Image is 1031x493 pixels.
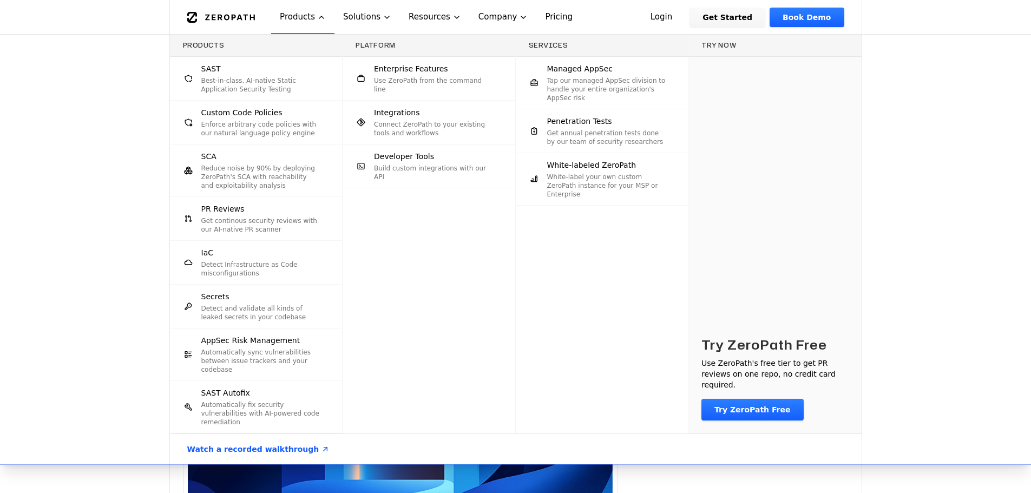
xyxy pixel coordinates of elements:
a: IntegrationsConnect ZeroPath to your existing tools and workflows [343,101,515,144]
span: Secrets [201,291,229,302]
h3: Try ZeroPath Free [701,336,827,353]
p: Detect Infrastructure as Code misconfigurations [201,260,321,278]
p: Connect ZeroPath to your existing tools and workflows [374,120,494,137]
span: IaC [201,247,213,258]
span: PR Reviews [201,203,245,214]
a: SecretsDetect and validate all kinds of leaked secrets in your codebase [170,285,343,328]
a: Get Started [689,8,765,27]
a: Watch a recorded walkthrough [174,434,343,464]
h3: Platform [356,41,502,50]
p: Automatically fix security vulnerabilities with AI-powered code remediation [201,400,321,426]
span: SCA [201,151,216,162]
p: Build custom integrations with our API [374,164,494,181]
h3: Try now [701,41,849,50]
span: Managed AppSec [547,63,613,74]
a: SCAReduce noise by 90% by deploying ZeroPath's SCA with reachability and exploitability analysis [170,144,343,196]
span: Enterprise Features [374,63,448,74]
p: Use ZeroPath's free tier to get PR reviews on one repo, no credit card required. [701,358,849,390]
span: Custom Code Policies [201,107,283,118]
p: Tap our managed AppSec division to handle your entire organization's AppSec risk [547,76,667,102]
p: Best-in-class, AI-native Static Application Security Testing [201,76,321,94]
a: Book Demo [770,8,844,27]
a: AppSec Risk ManagementAutomatically sync vulnerabilities between issue trackers and your codebase [170,328,343,380]
a: SASTBest-in-class, AI-native Static Application Security Testing [170,57,343,100]
a: Managed AppSecTap our managed AppSec division to handle your entire organization's AppSec risk [516,57,688,109]
a: Custom Code PoliciesEnforce arbitrary code policies with our natural language policy engine [170,101,343,144]
a: PR ReviewsGet continous security reviews with our AI-native PR scanner [170,197,343,240]
span: White-labeled ZeroPath [547,160,636,170]
span: SAST [201,63,221,74]
a: Penetration TestsGet annual penetration tests done by our team of security researchers [516,109,688,153]
h3: Products [183,41,330,50]
span: SAST Autofix [201,387,250,398]
span: Penetration Tests [547,116,612,127]
a: Try ZeroPath Free [701,399,804,420]
a: Login [638,8,686,27]
a: Developer ToolsBuild custom integrations with our API [343,144,515,188]
p: Enforce arbitrary code policies with our natural language policy engine [201,120,321,137]
a: Enterprise FeaturesUse ZeroPath from the command line [343,57,515,100]
p: White-label your own custom ZeroPath instance for your MSP or Enterprise [547,173,667,199]
p: Automatically sync vulnerabilities between issue trackers and your codebase [201,348,321,374]
p: Get continous security reviews with our AI-native PR scanner [201,216,321,234]
p: Detect and validate all kinds of leaked secrets in your codebase [201,304,321,321]
span: Integrations [374,107,419,118]
span: Developer Tools [374,151,434,162]
a: White-labeled ZeroPathWhite-label your own custom ZeroPath instance for your MSP or Enterprise [516,153,688,205]
span: AppSec Risk Management [201,335,300,346]
p: Use ZeroPath from the command line [374,76,494,94]
a: SAST AutofixAutomatically fix security vulnerabilities with AI-powered code remediation [170,381,343,433]
p: Get annual penetration tests done by our team of security researchers [547,129,667,146]
p: Reduce noise by 90% by deploying ZeroPath's SCA with reachability and exploitability analysis [201,164,321,190]
h3: Services [529,41,675,50]
a: IaCDetect Infrastructure as Code misconfigurations [170,241,343,284]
